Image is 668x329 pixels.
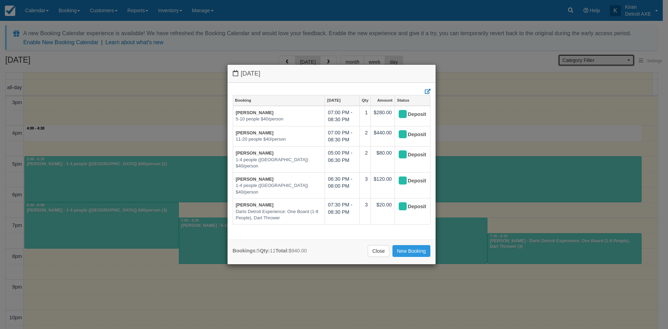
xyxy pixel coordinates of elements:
td: 2 [359,126,371,146]
a: Qty [360,95,371,105]
em: 1-4 people ([GEOGRAPHIC_DATA]) $40/person [236,157,322,170]
em: 5-10 people $40/person [236,116,322,123]
em: 11-20 people $40/person [236,136,322,143]
td: $20.00 [371,198,395,225]
strong: Qty: [260,248,270,253]
h4: [DATE] [233,70,430,77]
div: Deposit [398,149,421,160]
div: Deposit [398,129,421,140]
td: 06:30 PM - 08:00 PM [325,172,359,198]
strong: Total: [276,248,289,253]
td: $440.00 [371,126,395,146]
em: Darts Detroit Experience: One Board (1-8 People), Dart Thrower [236,209,322,221]
td: 07:00 PM - 08:30 PM [325,106,359,126]
td: $280.00 [371,106,395,126]
td: 2 [359,147,371,173]
a: Close [368,245,389,257]
div: Deposit [398,109,421,120]
a: [PERSON_NAME] [236,202,274,207]
a: [PERSON_NAME] [236,150,274,156]
div: 5 11 $940.00 [233,247,307,254]
td: $120.00 [371,172,395,198]
strong: Bookings: [233,248,257,253]
td: 3 [359,198,371,225]
a: Amount [371,95,395,105]
td: 1 [359,106,371,126]
td: 05:00 PM - 06:30 PM [325,147,359,173]
td: $80.00 [371,147,395,173]
em: 1-4 people ([GEOGRAPHIC_DATA]) $40/person [236,182,322,195]
a: [PERSON_NAME] [236,130,274,135]
td: 3 [359,172,371,198]
div: Deposit [398,175,421,187]
a: [PERSON_NAME] [236,110,274,115]
a: [DATE] [325,95,359,105]
a: New Booking [392,245,430,257]
td: 07:30 PM - 08:30 PM [325,198,359,225]
a: Status [395,95,430,105]
a: Booking [233,95,325,105]
td: 07:00 PM - 08:30 PM [325,126,359,146]
a: [PERSON_NAME] [236,177,274,182]
div: Deposit [398,201,421,212]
